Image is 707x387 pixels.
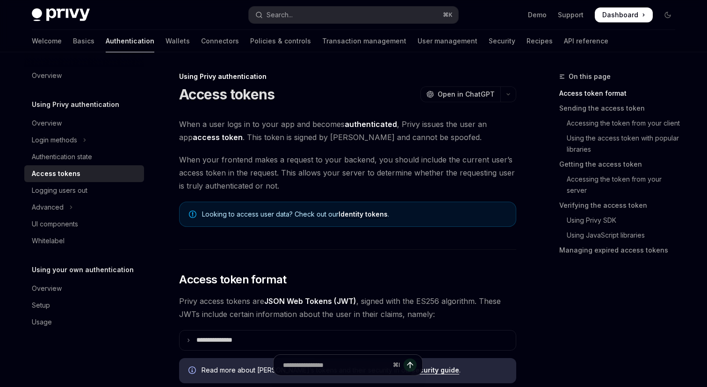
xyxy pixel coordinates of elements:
[73,30,94,52] a: Basics
[443,11,453,19] span: ⌘ K
[602,10,638,20] span: Dashboard
[32,185,87,196] div: Logging users out
[559,131,683,157] a: Using the access token with popular libraries
[559,157,683,172] a: Getting the access token
[559,228,683,243] a: Using JavaScript libraries
[24,280,144,297] a: Overview
[339,210,388,218] a: Identity tokens
[249,7,458,23] button: Open search
[24,148,144,165] a: Authentication state
[322,30,406,52] a: Transaction management
[418,30,477,52] a: User management
[559,172,683,198] a: Accessing the token from your server
[32,235,65,246] div: Whitelabel
[166,30,190,52] a: Wallets
[24,132,144,148] button: Toggle Login methods section
[32,30,62,52] a: Welcome
[24,297,144,314] a: Setup
[24,199,144,216] button: Toggle Advanced section
[32,218,78,230] div: UI components
[179,72,516,81] div: Using Privy authentication
[32,118,62,129] div: Overview
[528,10,547,20] a: Demo
[250,30,311,52] a: Policies & controls
[559,213,683,228] a: Using Privy SDK
[32,300,50,311] div: Setup
[660,7,675,22] button: Toggle dark mode
[189,211,196,218] svg: Note
[32,317,52,328] div: Usage
[24,182,144,199] a: Logging users out
[32,264,134,275] h5: Using your own authentication
[569,71,611,82] span: On this page
[32,70,62,81] div: Overview
[264,296,356,306] a: JSON Web Tokens (JWT)
[32,151,92,162] div: Authentication state
[32,168,80,179] div: Access tokens
[201,30,239,52] a: Connectors
[106,30,154,52] a: Authentication
[559,243,683,258] a: Managing expired access tokens
[24,314,144,331] a: Usage
[559,198,683,213] a: Verifying the access token
[559,101,683,116] a: Sending the access token
[32,134,77,146] div: Login methods
[179,272,287,287] span: Access token format
[345,120,397,129] strong: authenticated
[24,232,144,249] a: Whitelabel
[32,99,119,110] h5: Using Privy authentication
[595,7,653,22] a: Dashboard
[558,10,584,20] a: Support
[283,355,389,375] input: Ask a question...
[527,30,553,52] a: Recipes
[24,115,144,132] a: Overview
[32,283,62,294] div: Overview
[193,133,243,142] strong: access token
[404,359,417,372] button: Send message
[438,90,495,99] span: Open in ChatGPT
[24,67,144,84] a: Overview
[267,9,293,21] div: Search...
[559,116,683,131] a: Accessing the token from your client
[564,30,608,52] a: API reference
[420,86,500,102] button: Open in ChatGPT
[24,216,144,232] a: UI components
[489,30,515,52] a: Security
[24,165,144,182] a: Access tokens
[559,86,683,101] a: Access token format
[179,86,274,103] h1: Access tokens
[179,295,516,321] span: Privy access tokens are , signed with the ES256 algorithm. These JWTs include certain information...
[202,210,506,219] span: Looking to access user data? Check out our .
[179,153,516,192] span: When your frontend makes a request to your backend, you should include the current user’s access ...
[179,118,516,144] span: When a user logs in to your app and becomes , Privy issues the user an app . This token is signed...
[32,202,64,213] div: Advanced
[32,8,90,21] img: dark logo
